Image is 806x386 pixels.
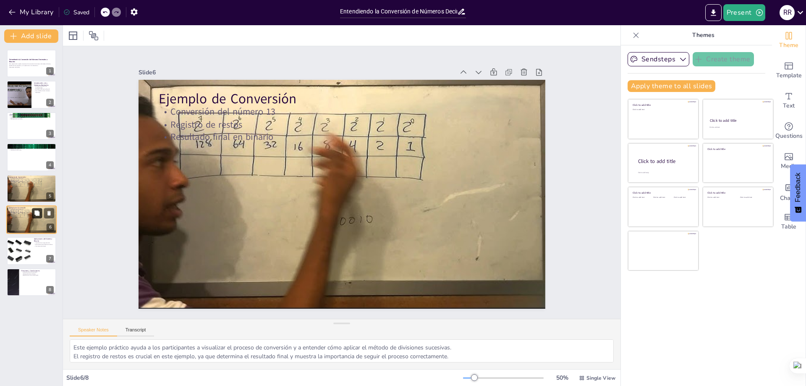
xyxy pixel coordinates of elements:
p: El sistema decimal es base 10 [34,88,54,90]
span: Position [89,31,99,41]
div: Add text boxes [772,86,806,116]
button: Add slide [4,29,58,43]
div: Slide 6 / 8 [66,374,463,382]
p: Importancia de la conversión [21,271,54,273]
span: Feedback [794,173,802,202]
div: 2 [7,81,56,108]
p: Introducción a los Números Decimales [34,81,54,86]
div: Add a table [772,207,806,237]
div: Click to add title [710,118,766,123]
p: Conversión del número 13 [9,178,54,179]
div: Click to add text [674,197,693,199]
div: 8 [7,268,56,296]
button: Feedback - Show survey [790,164,806,221]
button: Sendsteps [628,52,689,66]
div: Click to add title [633,103,693,107]
div: Click to add title [638,158,692,165]
div: 4 [46,161,54,169]
input: Insert title [340,5,457,18]
p: Themes [643,25,764,45]
button: r r [780,4,795,21]
button: Create theme [693,52,754,66]
div: Click to add title [707,147,767,150]
button: Present [723,4,765,21]
div: 6 [6,205,57,234]
p: Representación de datos [9,118,54,120]
span: Text [783,101,795,110]
div: Click to add title [633,191,693,194]
button: Duplicate Slide [32,208,42,218]
p: Aplicaciones del Sistema Binario [34,238,54,242]
p: Importancia en programación [34,242,54,244]
button: My Library [6,5,57,19]
span: Charts [780,194,798,203]
div: Click to add text [740,197,767,199]
span: Questions [775,131,803,141]
div: Click to add title [707,191,767,194]
div: Layout [66,29,80,42]
div: 8 [46,286,54,294]
div: 7 [46,255,54,263]
div: 3 [46,130,54,137]
div: 7 [7,237,56,265]
p: ¿Qué es el Sistema Binario? [9,113,54,116]
span: Template [776,71,802,80]
p: Esta presentación explora el proceso de conversión de números decimales a binarios, explicando lo... [9,63,54,66]
p: Sistema binario es base 2 [9,115,54,117]
p: Registro de restos [9,179,54,181]
button: Apply theme to all slides [628,80,715,92]
div: 6 [47,223,54,231]
div: 2 [46,99,54,106]
p: Resultado final en binario [9,181,54,182]
p: Importancia en computación [9,117,54,118]
p: Números decimales son fundamentales [34,85,54,88]
p: Almacenamiento eficiente de datos [34,244,54,246]
p: Ejemplo de Conversión [9,176,54,178]
span: Theme [779,41,798,50]
p: Relevancia en el mundo digital [21,274,54,276]
button: Export to PowerPoint [705,4,722,21]
span: Single View [586,375,615,381]
div: 1 [7,50,56,77]
button: Transcript [117,327,154,336]
p: Registro de restos [165,99,530,150]
p: Resumen y Conclusiones [21,269,54,272]
div: Add ready made slides [772,55,806,86]
p: Generated with [URL] [9,66,54,68]
div: Saved [63,8,89,16]
p: Uso cotidiano de los números decimales [34,90,54,93]
textarea: Este ejemplo práctico ayuda a los participantes a visualizar el proceso de conversión y a entende... [70,339,614,362]
div: Add charts and graphs [772,176,806,207]
div: r r [780,5,795,20]
p: Ejemplo de Conversión [9,207,54,209]
div: Click to add body [638,172,691,174]
p: Registro de restos [9,148,54,150]
p: Conversión del número 13 [9,209,54,210]
p: Método de divisiones sucesivas [9,147,54,148]
div: 1 [46,67,54,75]
p: Resultado final en binario [164,112,529,163]
div: 50 % [552,374,572,382]
div: 5 [7,175,56,202]
p: Importancia del orden [9,150,54,151]
strong: Entendiendo la Conversión de Números Decimales a Binarios [9,58,47,63]
div: Click to add text [653,197,672,199]
p: Conversión del número 13 [166,87,531,137]
span: Media [781,162,797,171]
div: 5 [46,192,54,200]
div: Change the overall theme [772,25,806,55]
div: Click to add text [709,126,765,129]
p: Resultado final en binario [9,212,54,213]
div: Click to add text [633,197,652,199]
p: Proceso de Conversión [9,144,54,147]
div: Get real-time input from your audience [772,116,806,146]
p: Comunicación digital [34,245,54,247]
span: Table [781,222,796,231]
p: Registro de restos [9,210,54,212]
button: Speaker Notes [70,327,117,336]
div: Add images, graphics, shapes or video [772,146,806,176]
div: 4 [7,143,56,171]
div: 3 [7,112,56,140]
div: Click to add text [633,109,693,111]
button: Delete Slide [44,208,54,218]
